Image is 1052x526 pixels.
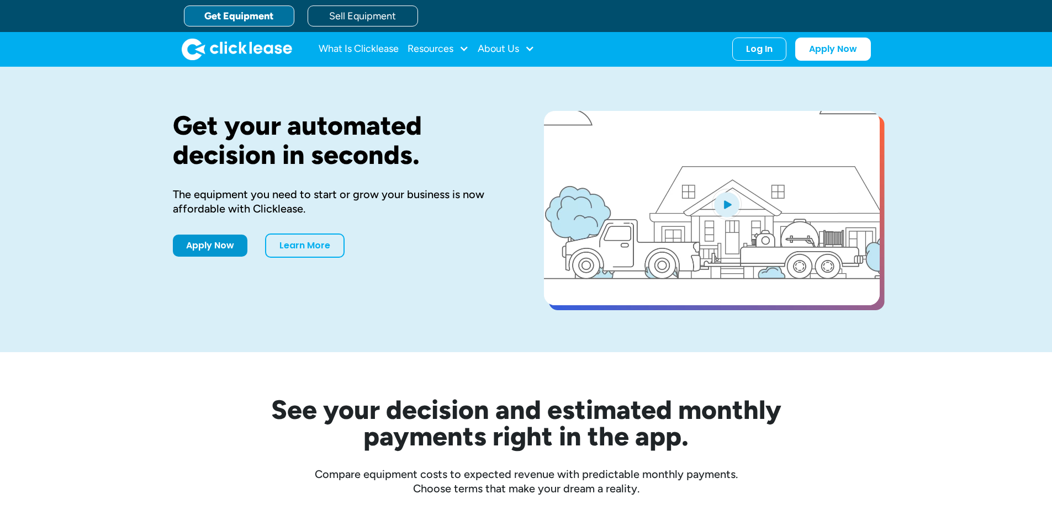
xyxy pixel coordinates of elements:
[173,235,247,257] a: Apply Now
[544,111,880,305] a: open lightbox
[408,38,469,60] div: Resources
[265,233,345,258] a: Learn More
[184,6,294,26] a: Get Equipment
[182,38,292,60] img: Clicklease logo
[746,44,773,55] div: Log In
[173,187,509,216] div: The equipment you need to start or grow your business is now affordable with Clicklease.
[319,38,399,60] a: What Is Clicklease
[182,38,292,60] a: home
[795,38,871,61] a: Apply Now
[173,111,509,169] h1: Get your automated decision in seconds.
[217,396,836,449] h2: See your decision and estimated monthly payments right in the app.
[173,467,880,496] div: Compare equipment costs to expected revenue with predictable monthly payments. Choose terms that ...
[478,38,535,60] div: About Us
[308,6,418,26] a: Sell Equipment
[712,189,742,220] img: Blue play button logo on a light blue circular background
